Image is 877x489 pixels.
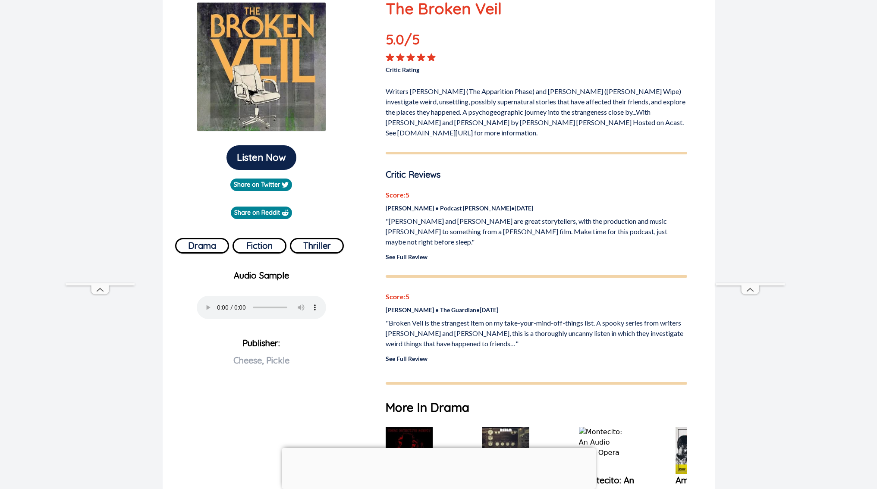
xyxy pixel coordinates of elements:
iframe: Advertisement [282,448,596,487]
iframe: Advertisement [716,25,785,283]
p: Critic Reviews [386,168,687,181]
audio: Your browser does not support the audio element [197,296,326,319]
iframe: Advertisement [66,25,135,283]
a: See Full Review [386,355,427,362]
img: American Hostage [676,427,723,474]
p: [PERSON_NAME] • The Guardian • [DATE] [386,305,687,314]
a: Fiction [233,235,286,254]
a: Share on Reddit [231,207,292,219]
button: Thriller [290,238,344,254]
p: "[PERSON_NAME] and [PERSON_NAME] are great storytellers, with the production and music [PERSON_NA... [386,216,687,247]
p: Publisher: [170,335,354,397]
button: Fiction [233,238,286,254]
a: Drama [175,235,229,254]
p: Critic Rating [386,62,536,74]
a: See Full Review [386,253,427,260]
p: 5.0 /5 [386,29,446,53]
p: "Broken Veil is the strangest item on my take-your-mind-off-things list. A spooky series from wri... [386,318,687,349]
span: Cheese, Pickle [233,355,289,366]
p: Score: 5 [386,292,687,302]
img: Montecito: An Audio Soap Opera [579,427,626,474]
p: Audio Sample [170,269,354,282]
p: Score: 5 [386,190,687,200]
h1: More In Drama [386,398,687,417]
img: The Broken Veil [197,2,326,132]
img: Yokai Detective Agency [386,427,433,474]
a: Thriller [290,235,344,254]
button: Listen Now [226,145,296,170]
a: Share on Twitter [230,179,292,191]
p: Writers [PERSON_NAME] (The Apparition Phase) and [PERSON_NAME] ([PERSON_NAME] Wipe) investigate w... [386,83,687,138]
button: Drama [175,238,229,254]
img: The Signal [482,427,529,474]
p: [PERSON_NAME] • Podcast [PERSON_NAME] • [DATE] [386,204,687,213]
